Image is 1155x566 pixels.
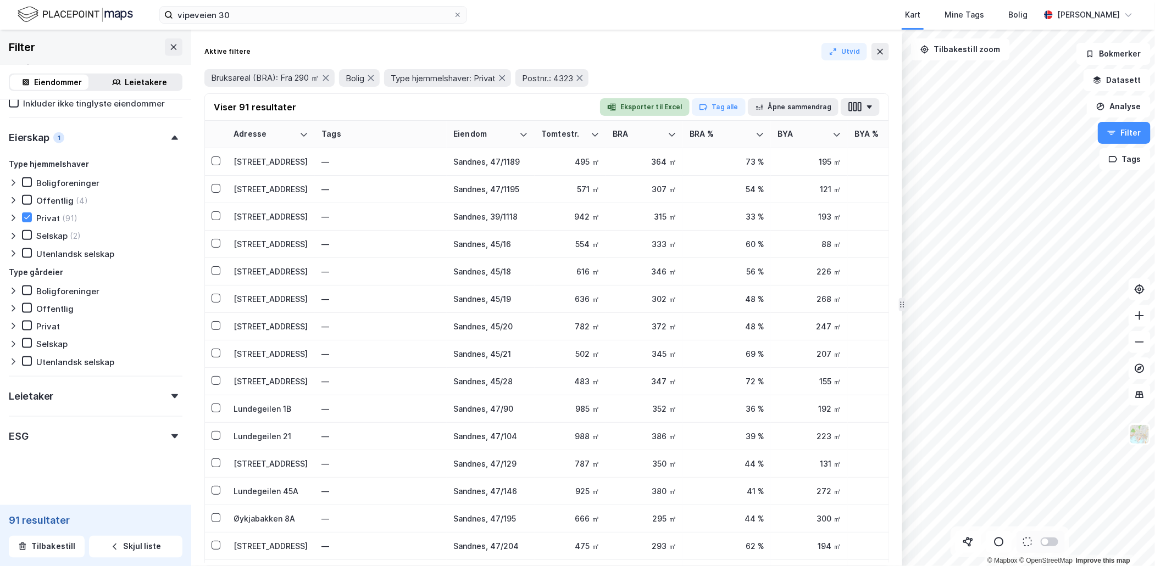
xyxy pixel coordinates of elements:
[36,357,114,367] div: Utenlandsk selskap
[453,211,528,222] div: Sandnes, 39/1118
[453,403,528,414] div: Sandnes, 47/90
[778,485,841,497] div: 272 ㎡
[541,376,599,387] div: 483 ㎡
[1084,69,1151,91] button: Datasett
[541,238,599,250] div: 554 ㎡
[9,158,89,171] div: Type hjemmelshaver
[854,540,929,552] div: 41 %
[321,181,440,198] div: —
[690,129,751,139] div: BRA %
[690,513,764,524] div: 44 %
[541,430,599,442] div: 988 ㎡
[541,321,599,332] div: 782 ㎡
[321,428,440,445] div: —
[778,430,841,442] div: 223 ㎡
[613,238,676,250] div: 333 ㎡
[1008,8,1028,21] div: Bolig
[1087,96,1151,117] button: Analyse
[234,321,308,332] div: [STREET_ADDRESS]
[53,132,64,143] div: 1
[1076,557,1130,564] a: Improve this map
[945,8,984,21] div: Mine Tags
[690,485,764,497] div: 41 %
[18,5,133,24] img: logo.f888ab2527a4732fd821a326f86c7f29.svg
[541,293,599,305] div: 636 ㎡
[778,211,841,222] div: 193 ㎡
[613,321,676,332] div: 372 ㎡
[613,183,676,195] div: 307 ㎡
[854,348,929,360] div: 41 %
[234,266,308,277] div: [STREET_ADDRESS]
[522,73,573,83] span: Postnr.: 4323
[453,540,528,552] div: Sandnes, 47/204
[854,129,916,139] div: BYA %
[321,483,440,500] div: —
[453,458,528,469] div: Sandnes, 47/129
[453,376,528,387] div: Sandnes, 45/28
[321,318,440,335] div: —
[234,430,308,442] div: Lundegeilen 21
[854,513,929,524] div: 45 %
[690,293,764,305] div: 48 %
[541,156,599,167] div: 495 ㎡
[321,290,440,308] div: —
[1057,8,1120,21] div: [PERSON_NAME]
[690,376,764,387] div: 72 %
[234,485,308,497] div: Lundegeilen 45A
[36,213,60,223] div: Privat
[89,535,182,557] button: Skjul liste
[1019,557,1073,564] a: OpenStreetMap
[1098,122,1151,144] button: Filter
[234,458,308,469] div: [STREET_ADDRESS]
[778,458,841,469] div: 131 ㎡
[541,485,599,497] div: 925 ㎡
[613,485,676,497] div: 380 ㎡
[748,98,839,116] button: Åpne sammendrag
[234,156,308,167] div: [STREET_ADDRESS]
[613,403,676,414] div: 352 ㎡
[778,266,841,277] div: 226 ㎡
[613,211,676,222] div: 315 ㎡
[541,540,599,552] div: 475 ㎡
[70,231,81,241] div: (2)
[600,98,690,116] button: Eksporter til Excel
[453,129,515,139] div: Eiendom
[613,348,676,360] div: 345 ㎡
[9,535,85,557] button: Tilbakestill
[987,557,1018,564] a: Mapbox
[613,540,676,552] div: 293 ㎡
[76,195,88,206] div: (4)
[613,156,676,167] div: 364 ㎡
[453,266,528,277] div: Sandnes, 45/18
[9,513,182,526] div: 91 resultater
[36,231,68,241] div: Selskap
[690,348,764,360] div: 69 %
[541,458,599,469] div: 787 ㎡
[36,249,114,259] div: Utenlandsk selskap
[9,430,28,443] div: ESG
[9,38,35,56] div: Filter
[778,183,841,195] div: 121 ㎡
[854,430,929,442] div: 23 %
[321,510,440,528] div: —
[613,376,676,387] div: 347 ㎡
[36,339,68,349] div: Selskap
[541,403,599,414] div: 985 ㎡
[541,348,599,360] div: 502 ㎡
[453,238,528,250] div: Sandnes, 45/16
[321,208,440,226] div: —
[854,293,929,305] div: 42 %
[9,390,53,403] div: Leietaker
[854,266,929,277] div: 37 %
[453,321,528,332] div: Sandnes, 45/20
[214,100,296,114] div: Viser 91 resultater
[854,156,929,167] div: 39 %
[125,76,168,89] div: Leietakere
[690,321,764,332] div: 48 %
[690,238,764,250] div: 60 %
[690,458,764,469] div: 44 %
[453,485,528,497] div: Sandnes, 47/146
[1076,43,1151,65] button: Bokmerker
[36,304,74,314] div: Offentlig
[613,266,676,277] div: 346 ㎡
